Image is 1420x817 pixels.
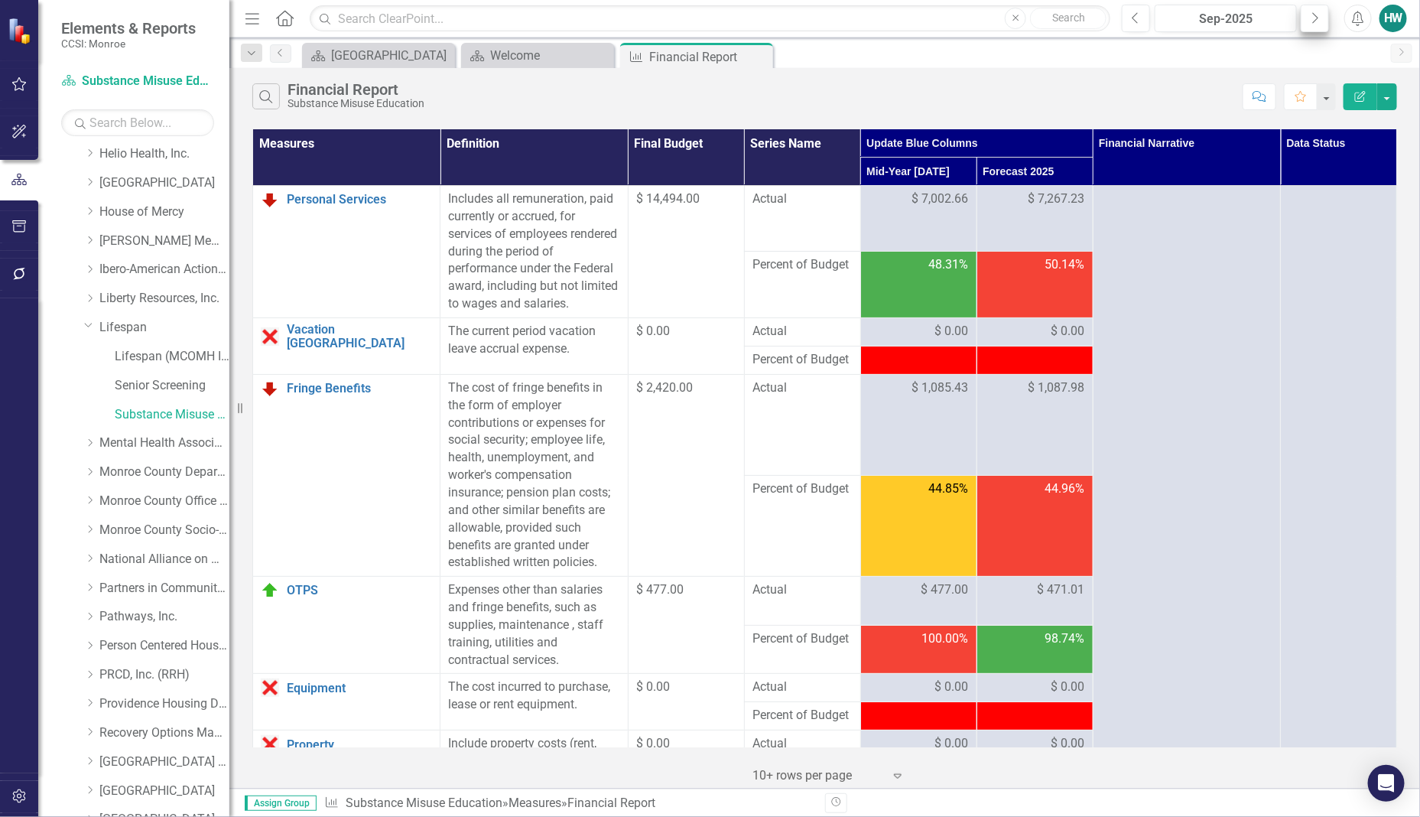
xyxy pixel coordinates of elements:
[744,577,860,626] td: Double-Click to Edit
[912,190,969,208] span: $ 7,002.66
[752,679,853,696] span: Actual
[287,738,432,752] a: Property
[1028,379,1085,397] span: $ 1,087.98
[465,46,610,65] a: Welcome
[744,317,860,346] td: Double-Click to Edit
[99,783,229,800] a: [GEOGRAPHIC_DATA]
[99,608,229,626] a: Pathways, Inc.
[636,736,670,750] span: $ 0.00
[261,735,279,754] img: Data Error
[253,674,440,731] td: Double-Click to Edit Right Click for Context Menu
[752,735,853,753] span: Actual
[921,581,969,599] span: $ 477.00
[440,577,628,674] td: Double-Click to Edit
[261,379,279,398] img: Below Plan
[929,480,969,498] span: 44.85%
[440,674,628,731] td: Double-Click to Edit
[261,327,279,346] img: Data Error
[912,379,969,397] span: $ 1,085.43
[99,319,229,337] a: Lifespan
[636,324,670,338] span: $ 0.00
[99,435,229,452] a: Mental Health Association
[61,73,214,90] a: Substance Misuse Education
[752,190,853,208] span: Actual
[752,630,853,648] span: Percent of Budget
[636,191,700,206] span: $ 14,494.00
[636,582,684,597] span: $ 477.00
[440,317,628,374] td: Double-Click to Edit
[1051,679,1085,696] span: $ 0.00
[744,731,860,762] td: Double-Click to Edit
[253,186,440,318] td: Double-Click to Edit Right Click for Context Menu
[448,679,619,714] div: The cost incurred to purchase, lease or rent equipment.
[346,796,502,810] a: Substance Misuse Education
[744,374,860,475] td: Double-Click to Edit
[288,98,424,109] div: Substance Misuse Education
[752,581,853,599] span: Actual
[752,351,853,369] span: Percent of Budget
[448,735,619,788] div: Include property costs (rent, MILR, real estate taxes, property and casualty insurance, etc.)
[752,480,853,498] span: Percent of Budget
[509,796,561,810] a: Measures
[61,109,214,136] input: Search Below...
[860,731,976,762] td: Double-Click to Edit
[752,379,853,397] span: Actual
[567,796,655,810] div: Financial Report
[1045,480,1085,498] span: 44.96%
[99,695,229,713] a: Providence Housing Development Corporation
[490,46,610,65] div: Welcome
[1045,256,1085,274] span: 50.14%
[287,382,432,395] a: Fringe Benefits
[636,380,693,395] span: $ 2,420.00
[99,464,229,481] a: Monroe County Department of Social Services
[99,551,229,568] a: National Alliance on Mental Illness
[99,522,229,539] a: Monroe County Socio-Legal Center
[1379,5,1407,32] button: HW
[310,5,1110,32] input: Search ClearPoint...
[1045,630,1085,648] span: 98.74%
[99,754,229,771] a: [GEOGRAPHIC_DATA] (RRH)
[752,323,853,340] span: Actual
[976,186,1093,252] td: Double-Click to Edit
[935,735,969,753] span: $ 0.00
[287,584,432,597] a: OTPS
[288,81,424,98] div: Financial Report
[935,323,969,340] span: $ 0.00
[61,19,196,37] span: Elements & Reports
[99,666,229,684] a: PRCD, Inc. (RRH)
[99,580,229,597] a: Partners in Community Development
[261,190,279,209] img: Below Plan
[99,174,229,192] a: [GEOGRAPHIC_DATA]
[253,577,440,674] td: Double-Click to Edit Right Click for Context Menu
[99,233,229,250] a: [PERSON_NAME] Memorial Institute, Inc.
[440,731,628,793] td: Double-Click to Edit
[1155,5,1297,32] button: Sep-2025
[115,377,229,395] a: Senior Screening
[440,186,628,318] td: Double-Click to Edit
[61,37,196,50] small: CCSI: Monroe
[752,256,853,274] span: Percent of Budget
[976,674,1093,702] td: Double-Click to Edit
[287,193,432,207] a: Personal Services
[448,581,619,669] p: Expenses other than salaries and fringe benefits, such as supplies, maintenance , staff training,...
[1051,735,1085,753] span: $ 0.00
[976,577,1093,626] td: Double-Click to Edit
[1028,190,1085,208] span: $ 7,267.23
[860,317,976,346] td: Double-Click to Edit
[99,203,229,221] a: House of Mercy
[253,731,440,793] td: Double-Click to Edit Right Click for Context Menu
[115,406,229,424] a: Substance Misuse Education
[1160,10,1292,28] div: Sep-2025
[287,323,432,350] a: Vacation [GEOGRAPHIC_DATA]
[99,290,229,308] a: Liberty Resources, Inc.
[935,679,969,696] span: $ 0.00
[448,379,619,571] div: The cost of fringe benefits in the form of employer contributions or expenses for social security...
[440,374,628,576] td: Double-Click to Edit
[287,682,432,695] a: Equipment
[8,18,34,44] img: ClearPoint Strategy
[1030,8,1106,29] button: Search
[976,374,1093,475] td: Double-Click to Edit
[752,707,853,724] span: Percent of Budget
[261,581,279,600] img: On Target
